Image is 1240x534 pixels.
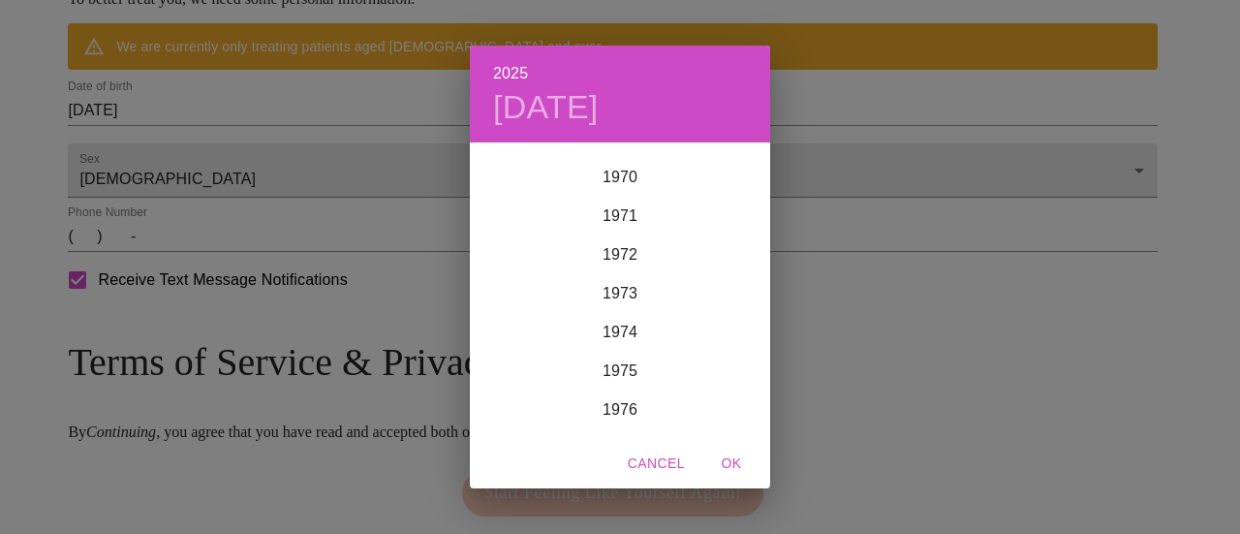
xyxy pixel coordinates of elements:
[470,352,770,391] div: 1975
[470,391,770,429] div: 1976
[493,87,599,128] button: [DATE]
[470,429,770,468] div: 1977
[470,274,770,313] div: 1973
[493,60,528,87] button: 2025
[708,452,755,476] span: OK
[470,236,770,274] div: 1972
[620,446,693,482] button: Cancel
[628,452,685,476] span: Cancel
[700,446,762,482] button: OK
[470,197,770,236] div: 1971
[470,313,770,352] div: 1974
[470,158,770,197] div: 1970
